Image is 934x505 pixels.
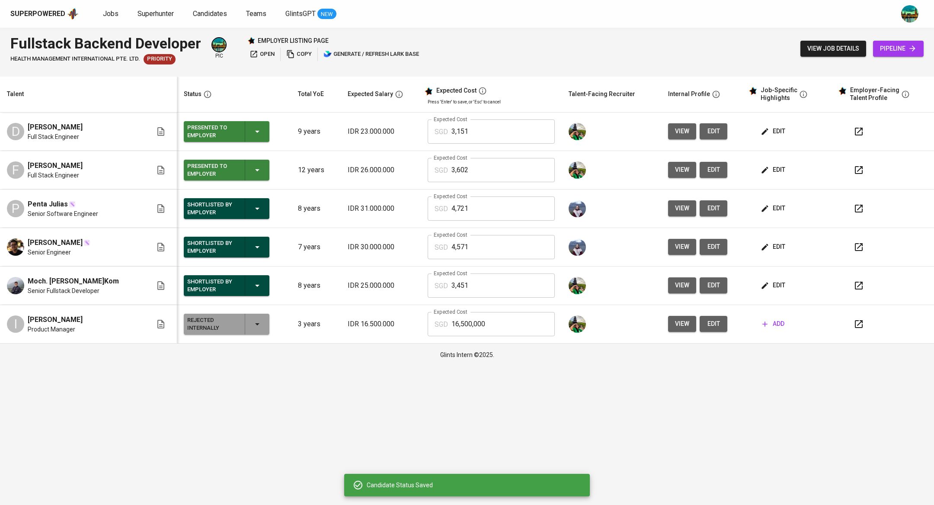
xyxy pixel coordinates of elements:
[298,319,334,329] p: 3 years
[298,280,334,291] p: 8 years
[193,9,229,19] a: Candidates
[675,164,689,175] span: view
[187,199,238,218] div: Shortlisted by Employer
[569,161,586,179] img: eva@glints.com
[707,203,720,214] span: edit
[323,50,332,58] img: lark
[348,126,414,137] p: IDR 23.000.000
[668,89,710,100] div: Internal Profile
[247,37,255,45] img: Glints Star
[184,314,269,335] button: Rejected Internally
[67,7,79,20] img: app logo
[138,9,176,19] a: Superhunter
[246,10,266,18] span: Teams
[28,286,99,295] span: Senior Fullstack Developer
[435,242,448,253] p: SGD
[28,161,83,171] span: [PERSON_NAME]
[348,89,393,100] div: Expected Salary
[668,123,696,139] button: view
[7,238,24,256] img: Kevin Christian
[435,127,448,137] p: SGD
[436,87,477,95] div: Expected Cost
[668,277,696,293] button: view
[707,318,720,329] span: edit
[211,37,227,60] div: pic
[569,315,586,333] img: eva@glints.com
[10,33,201,54] div: Fullstack Backend Developer
[317,10,336,19] span: NEW
[69,201,76,208] img: magic_wand.svg
[187,315,238,334] div: Rejected Internally
[675,318,689,329] span: view
[435,319,448,330] p: SGD
[28,325,75,334] span: Product Manager
[249,49,275,59] span: open
[762,318,784,329] span: add
[807,43,859,54] span: view job details
[10,55,140,63] span: HEALTH MANAGEMENT INTERNATIONAL PTE. LTD.
[28,122,83,132] span: [PERSON_NAME]
[28,248,71,257] span: Senior Engineer
[569,200,586,217] img: christine.raharja@glints.com
[298,89,324,100] div: Total YoE
[103,9,120,19] a: Jobs
[284,48,314,61] button: copy
[675,126,689,137] span: view
[759,316,788,332] button: add
[675,241,689,252] span: view
[707,280,720,291] span: edit
[435,281,448,291] p: SGD
[675,280,689,291] span: view
[435,165,448,176] p: SGD
[748,87,757,95] img: glints_star.svg
[435,204,448,214] p: SGD
[759,123,789,139] button: edit
[700,239,727,255] a: edit
[700,277,727,293] button: edit
[880,43,917,54] span: pipeline
[675,203,689,214] span: view
[28,209,98,218] span: Senior Software Engineer
[83,239,90,246] img: magic_wand.svg
[298,242,334,252] p: 7 years
[7,123,24,140] div: D
[184,89,202,100] div: Status
[901,5,918,23] img: a5d44b89-0c59-4c54-99d0-a63b29d42bd3.jpg
[247,48,277,61] a: open
[838,87,847,95] img: glints_star.svg
[184,121,269,142] button: Presented to Employer
[348,203,414,214] p: IDR 31.000.000
[144,54,176,64] div: New Job received from Demand Team
[298,203,334,214] p: 8 years
[569,238,586,256] img: christine.raharja@glints.com
[28,132,79,141] span: Full Stack Engineer
[187,276,238,295] div: Shortlisted by Employer
[187,238,238,257] div: Shortlisted by Employer
[28,171,79,180] span: Full Stack Engineer
[762,126,785,137] span: edit
[323,49,419,59] span: generate / refresh lark base
[569,123,586,140] img: eva@glints.com
[707,126,720,137] span: edit
[103,10,118,18] span: Jobs
[7,277,24,294] img: Moch. Faisal Rasid, S.Kom
[246,9,268,19] a: Teams
[759,200,789,216] button: edit
[28,199,68,209] span: Penta Julias
[348,242,414,252] p: IDR 30.000.000
[7,200,24,217] div: P
[668,200,696,216] button: view
[286,49,312,59] span: copy
[762,203,785,214] span: edit
[28,315,83,325] span: [PERSON_NAME]
[7,161,24,179] div: F
[762,241,785,252] span: edit
[668,316,696,332] button: view
[700,123,727,139] a: edit
[700,200,727,216] button: edit
[700,162,727,178] button: edit
[138,10,174,18] span: Superhunter
[258,36,329,45] p: employer listing page
[298,165,334,175] p: 12 years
